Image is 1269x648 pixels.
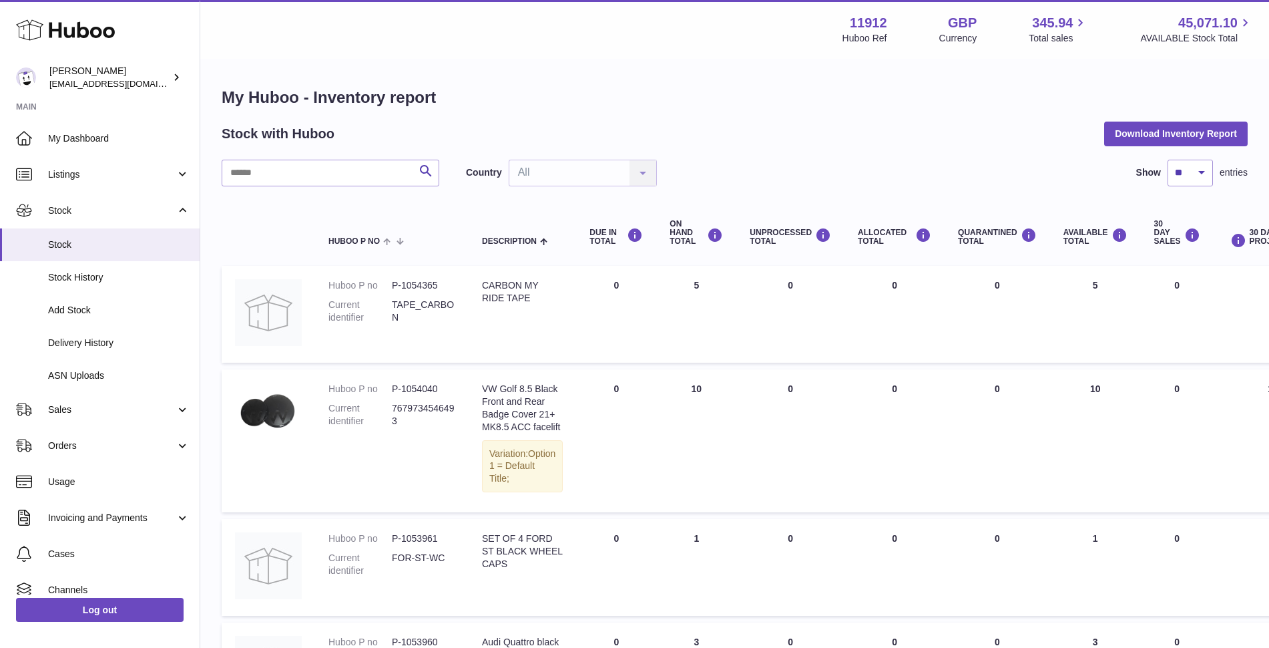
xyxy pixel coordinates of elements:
div: Currency [939,32,977,45]
dd: P-1054040 [392,383,455,395]
span: Option 1 = Default Title; [489,448,555,484]
span: Add Stock [48,304,190,317]
span: Stock [48,204,176,217]
td: 0 [844,369,945,512]
td: 0 [1141,519,1214,616]
td: 10 [656,369,736,512]
span: Description [482,237,537,246]
dt: Huboo P no [328,383,392,395]
img: info@carbonmyride.com [16,67,36,88]
h2: Stock with Huboo [222,125,334,143]
td: 0 [736,266,844,363]
img: product image [235,383,302,443]
span: 45,071.10 [1178,14,1238,32]
td: 1 [656,519,736,616]
td: 0 [736,519,844,616]
td: 10 [1050,369,1141,512]
div: VW Golf 8.5 Black Front and Rear Badge Cover 21+ MK8.5 ACC facelift [482,383,563,434]
button: Download Inventory Report [1104,122,1248,146]
dt: Huboo P no [328,279,392,292]
span: Total sales [1029,32,1088,45]
label: Show [1136,166,1161,179]
dt: Current identifier [328,552,392,577]
span: [EMAIL_ADDRESS][DOMAIN_NAME] [49,78,196,89]
div: Variation: [482,440,563,493]
span: My Dashboard [48,132,190,145]
td: 5 [656,266,736,363]
h1: My Huboo - Inventory report [222,87,1248,108]
span: AVAILABLE Stock Total [1140,32,1253,45]
span: Cases [48,548,190,560]
td: 1 [1050,519,1141,616]
a: 345.94 Total sales [1029,14,1088,45]
span: Stock History [48,271,190,284]
dd: P-1053961 [392,532,455,545]
span: Sales [48,403,176,416]
div: [PERSON_NAME] [49,65,170,90]
td: 0 [576,266,656,363]
td: 0 [844,519,945,616]
dd: 7679734546493 [392,402,455,428]
strong: GBP [948,14,977,32]
img: product image [235,532,302,599]
span: 345.94 [1032,14,1073,32]
span: Usage [48,476,190,488]
span: 0 [995,637,1000,647]
div: Huboo Ref [842,32,887,45]
td: 0 [576,519,656,616]
span: 0 [995,533,1000,544]
div: ON HAND Total [670,220,723,247]
dd: P-1054365 [392,279,455,292]
span: Huboo P no [328,237,380,246]
dt: Current identifier [328,299,392,324]
div: CARBON MY RIDE TAPE [482,279,563,305]
span: ASN Uploads [48,369,190,382]
dt: Huboo P no [328,532,392,545]
td: 0 [1141,266,1214,363]
a: 45,071.10 AVAILABLE Stock Total [1140,14,1253,45]
td: 0 [576,369,656,512]
strong: 11912 [850,14,887,32]
span: 0 [995,383,1000,394]
label: Country [466,166,502,179]
div: 30 DAY SALES [1154,220,1200,247]
img: product image [235,279,302,346]
div: ALLOCATED Total [858,228,931,246]
span: 0 [995,280,1000,291]
span: Orders [48,440,176,452]
span: Delivery History [48,337,190,349]
span: Stock [48,238,190,251]
span: Listings [48,168,176,181]
div: SET OF 4 FORD ST BLACK WHEEL CAPS [482,532,563,571]
div: UNPROCESSED Total [750,228,831,246]
span: Invoicing and Payments [48,512,176,524]
span: Channels [48,584,190,597]
span: entries [1220,166,1248,179]
td: 0 [1141,369,1214,512]
dt: Current identifier [328,402,392,428]
td: 0 [844,266,945,363]
div: QUARANTINED Total [958,228,1037,246]
div: DUE IN TOTAL [589,228,643,246]
dd: FOR-ST-WC [392,552,455,577]
div: AVAILABLE Total [1063,228,1127,246]
dd: TAPE_CARBON [392,299,455,324]
td: 0 [736,369,844,512]
td: 5 [1050,266,1141,363]
a: Log out [16,598,184,622]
